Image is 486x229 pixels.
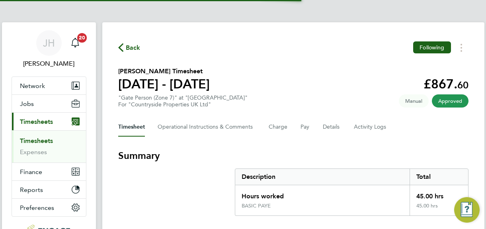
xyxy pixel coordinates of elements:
button: Operational Instructions & Comments [158,117,256,137]
span: Following [420,44,444,51]
div: Timesheets [12,130,86,162]
div: Summary [235,168,468,216]
div: BASIC PAYE [242,203,271,209]
span: Network [20,82,45,90]
span: Finance [20,168,42,176]
h3: Summary [118,149,468,162]
button: Reports [12,181,86,198]
button: Details [323,117,341,137]
div: 45.00 hrs [410,203,468,215]
button: Network [12,77,86,94]
button: Activity Logs [354,117,387,137]
button: Timesheets [12,113,86,130]
span: This timesheet was manually created. [399,94,429,108]
app-decimal: £867. [424,76,468,92]
button: Timesheets Menu [454,41,468,54]
span: 20 [77,33,87,43]
span: Back [126,43,141,53]
h2: [PERSON_NAME] Timesheet [118,67,210,76]
span: Preferences [20,204,54,211]
span: JH [43,38,55,48]
div: Description [235,169,410,185]
button: Timesheet [118,117,145,137]
button: Pay [301,117,310,137]
div: Hours worked [235,185,410,203]
div: "Gate Person (Zone 7)" at "[GEOGRAPHIC_DATA]" [118,94,248,108]
a: Expenses [20,148,47,156]
span: Jane Howley [12,59,86,69]
h1: [DATE] - [DATE] [118,76,210,92]
button: Charge [269,117,288,137]
button: Preferences [12,199,86,216]
button: Back [118,43,141,53]
div: 45.00 hrs [410,185,468,203]
span: This timesheet has been approved. [432,94,468,108]
div: Total [410,169,468,185]
a: Timesheets [20,137,53,145]
a: JH[PERSON_NAME] [12,30,86,69]
button: Following [413,41,451,53]
a: 20 [67,30,83,56]
span: Reports [20,186,43,194]
div: For "Countryside Properties UK Ltd" [118,101,248,108]
button: Jobs [12,95,86,112]
button: Engage Resource Center [454,197,480,223]
span: Timesheets [20,118,53,125]
button: Finance [12,163,86,180]
span: 60 [457,79,468,91]
span: Jobs [20,100,34,108]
